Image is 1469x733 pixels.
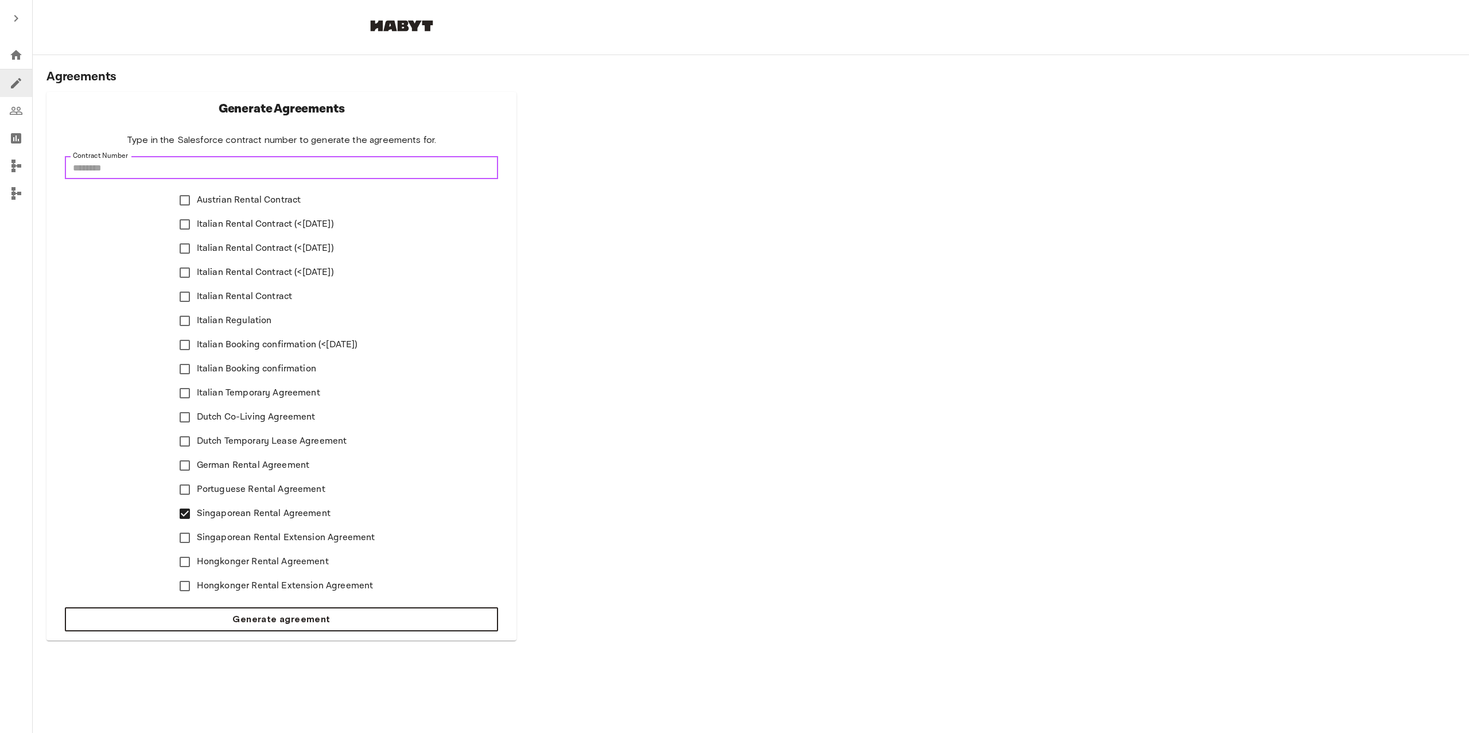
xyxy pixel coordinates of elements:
[367,20,436,32] img: Habyt
[197,218,334,231] span: Italian Rental Contract (<[DATE])
[232,612,330,626] span: Generate agreement
[197,314,272,328] span: Italian Regulation
[197,459,309,472] span: German Rental Agreement
[197,555,329,569] span: Hongkonger Rental Agreement
[197,410,316,424] span: Dutch Co-Living Agreement
[197,338,358,352] span: Italian Booking confirmation (<[DATE])
[219,101,345,117] h2: Generate Agreements
[65,607,498,631] button: Generate agreement
[197,435,347,448] span: Dutch Temporary Lease Agreement
[127,133,437,147] div: Type in the Salesforce contract number to generate the agreements for.
[197,507,331,521] span: Singaporean Rental Agreement
[197,386,320,400] span: Italian Temporary Agreement
[197,242,334,255] span: Italian Rental Contract (<[DATE])
[197,193,301,207] span: Austrian Rental Contract
[197,362,316,376] span: Italian Booking confirmation
[197,579,374,593] span: Hongkonger Rental Extension Agreement
[73,151,128,161] label: Contract Number
[197,483,325,497] span: Portuguese Rental Agreement
[46,69,1455,85] h2: Agreements
[197,531,375,545] span: Singaporean Rental Extension Agreement
[197,290,292,304] span: Italian Rental Contract
[197,266,334,280] span: Italian Rental Contract (<[DATE])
